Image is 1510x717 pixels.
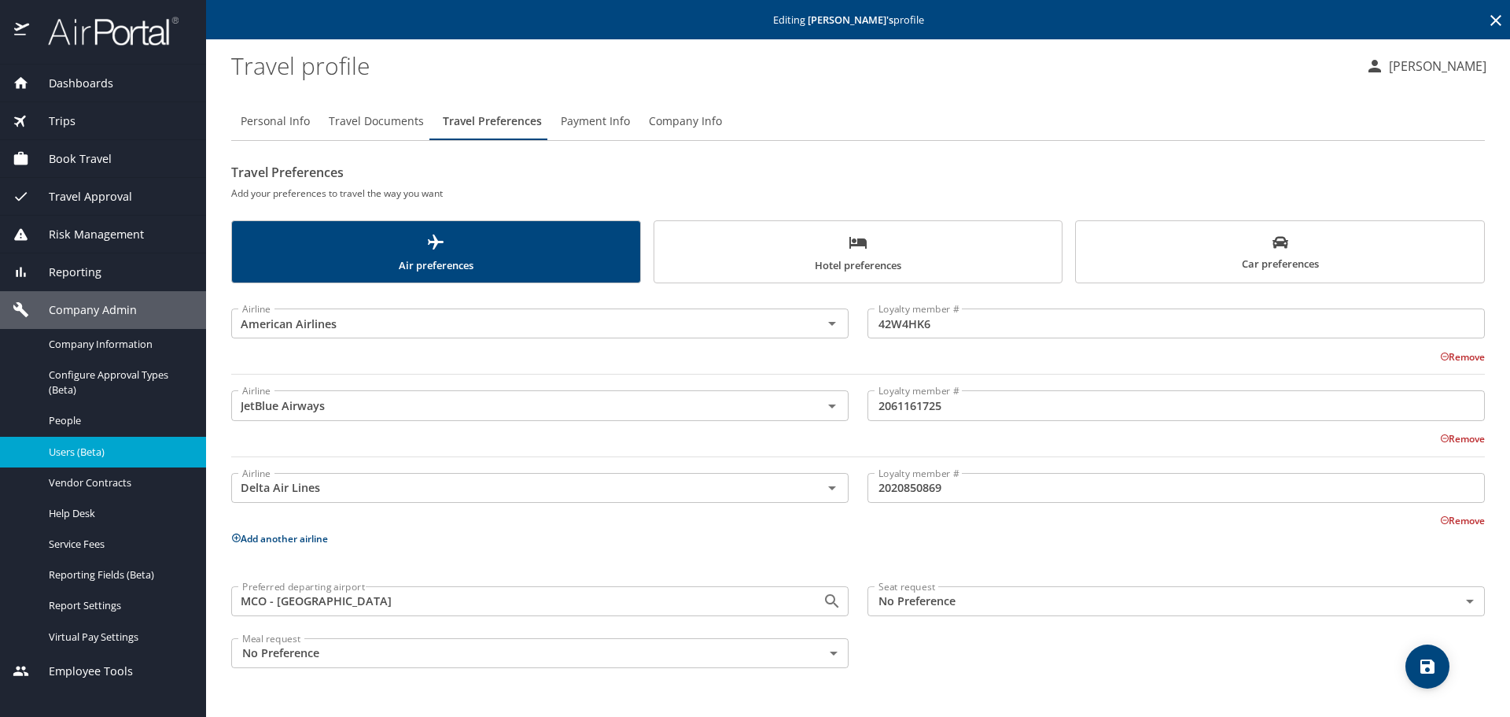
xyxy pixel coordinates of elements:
[231,185,1485,201] h6: Add your preferences to travel the way you want
[29,663,133,680] span: Employee Tools
[1440,432,1485,445] button: Remove
[1359,52,1493,80] button: [PERSON_NAME]
[231,102,1485,140] div: Profile
[664,233,1053,275] span: Hotel preferences
[29,150,112,168] span: Book Travel
[29,75,113,92] span: Dashboards
[231,638,849,668] div: No Preference
[29,188,132,205] span: Travel Approval
[29,301,137,319] span: Company Admin
[1405,645,1449,689] button: save
[821,590,843,612] button: Open
[561,112,630,131] span: Payment Info
[49,337,187,352] span: Company Information
[867,586,1485,616] div: No Preference
[14,16,31,46] img: icon-airportal.png
[49,537,187,552] span: Service Fees
[49,567,187,582] span: Reporting Fields (Beta)
[1440,350,1485,364] button: Remove
[29,226,144,243] span: Risk Management
[49,413,187,428] span: People
[1085,235,1475,273] span: Car preferences
[236,478,797,498] input: Select an Airline
[49,475,187,490] span: Vendor Contracts
[821,477,843,499] button: Open
[1384,57,1486,76] p: [PERSON_NAME]
[808,13,893,27] strong: [PERSON_NAME] 's
[231,41,1353,90] h1: Travel profile
[821,395,843,417] button: Open
[29,113,75,130] span: Trips
[231,160,1485,185] h2: Travel Preferences
[231,220,1485,283] div: scrollable force tabs example
[49,630,187,645] span: Virtual Pay Settings
[443,112,542,131] span: Travel Preferences
[236,395,797,416] input: Select an Airline
[241,233,631,275] span: Air preferences
[29,264,101,281] span: Reporting
[821,312,843,334] button: Open
[49,506,187,521] span: Help Desk
[49,445,187,460] span: Users (Beta)
[241,112,310,131] span: Personal Info
[49,598,187,613] span: Report Settings
[211,15,1505,25] p: Editing profile
[49,368,187,397] span: Configure Approval Types (Beta)
[329,112,424,131] span: Travel Documents
[31,16,179,46] img: airportal-logo.png
[649,112,722,131] span: Company Info
[1440,514,1485,527] button: Remove
[236,591,797,612] input: Search for and select an airport
[231,532,328,545] button: Add another airline
[236,313,797,334] input: Select an Airline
